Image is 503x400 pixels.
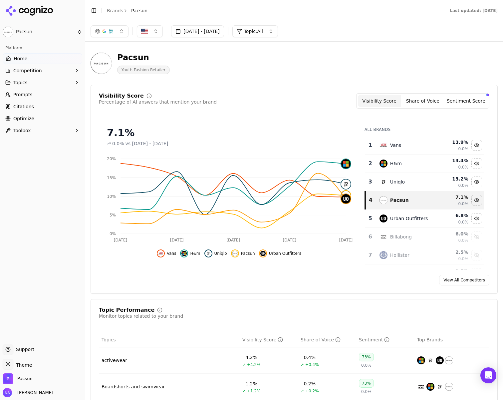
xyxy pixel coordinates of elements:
div: 2.5 % [438,249,468,255]
span: 0.0% [112,140,124,147]
button: Competition [3,65,82,76]
div: Uniqlo [390,179,405,185]
button: Hide urban outfitters data [471,213,482,224]
div: 1 [368,141,373,149]
button: Hide pacsun data [471,195,482,205]
span: ↗ [301,362,304,367]
a: View All Competitors [439,275,489,285]
a: Home [3,53,82,64]
button: Hide uniqlo data [471,177,482,187]
span: Topics [13,79,28,86]
div: 7 [368,251,373,259]
div: 4.2% [246,354,258,361]
img: uniqlo [436,383,444,391]
tspan: [DATE] [339,238,353,242]
button: Hide vans data [157,249,176,257]
div: Platform [3,43,82,53]
img: billabong [379,233,387,241]
img: pacsun [445,356,453,364]
div: 6.8 % [438,212,468,219]
img: Pacsun [91,53,112,74]
span: Toolbox [13,127,31,134]
span: Home [14,55,27,62]
button: Show hollister data [471,250,482,260]
div: 73% [359,379,374,388]
span: Topics [102,336,116,343]
button: Show billabong data [471,231,482,242]
th: Topics [99,332,240,347]
span: 0.0% [361,363,372,368]
span: 0.0% [458,238,468,243]
div: Visibility Score [99,93,144,99]
button: Open organization switcher [3,373,33,384]
img: pacsun [341,191,351,200]
span: Urban Outfitters [269,251,301,256]
span: Competition [13,67,42,74]
img: uniqlo [206,251,211,256]
img: urban outfitters [260,251,266,256]
span: 0.0% [458,219,468,225]
tspan: 15% [107,176,116,180]
span: Vans [167,251,176,256]
button: Hide urban outfitters data [259,249,301,257]
div: 1.2% [246,380,258,387]
span: Uniqlo [214,251,227,256]
span: 0.0% [458,165,468,170]
span: 0.0% [458,146,468,152]
tr: 6billabongBillabong6.0%0.0%Show billabong data [365,228,484,246]
div: Pacsun [390,197,409,203]
tspan: 5% [110,213,116,217]
span: Pacsun [16,29,74,35]
span: +1.2% [247,388,261,394]
img: hollister [379,251,387,259]
button: Open user button [3,388,53,397]
button: [DATE] - [DATE] [171,25,224,37]
button: Hide h&m data [471,158,482,169]
div: Last updated: [DATE] [450,8,498,13]
span: H&m [190,251,200,256]
tspan: [DATE] [114,238,127,242]
tr: 3uniqloUniqlo13.2%0.0%Hide uniqlo data [365,173,484,191]
img: pacsun [379,196,387,204]
span: Pacsun [17,376,33,382]
div: 1.8 % [438,267,468,274]
button: Share of Voice [401,95,444,107]
button: Show cotton on data [471,268,482,279]
tspan: [DATE] [226,238,240,242]
span: 0.0% [458,201,468,206]
tr: 1vansVans13.9%0.0%Hide vans data [365,136,484,155]
span: +0.4% [305,362,319,367]
img: uniqlo [379,178,387,186]
div: 7.1% [107,127,351,139]
tspan: [DATE] [170,238,184,242]
tspan: 10% [107,194,116,199]
img: US [141,28,148,35]
span: Citations [13,103,34,110]
button: Sentiment Score [444,95,488,107]
span: 0.0% [361,389,372,394]
button: Hide h&m data [180,249,200,257]
img: uniqlo [426,356,434,364]
img: urban outfitters [379,214,387,222]
div: 2 [368,160,373,168]
span: Theme [13,362,32,368]
div: Monitor topics related to your brand [99,313,183,319]
button: Hide pacsun data [231,249,255,257]
div: 13.2 % [438,176,468,182]
tspan: 20% [107,157,116,161]
img: Pacsun [3,373,13,384]
button: Visibility Score [358,95,401,107]
img: h&m [379,160,387,168]
tspan: [DATE] [283,238,296,242]
a: Brands [107,8,123,13]
a: activewear [102,357,127,364]
div: H&m [390,160,402,167]
span: Pacsun [241,251,255,256]
span: Support [13,346,34,353]
div: 7.1 % [438,194,468,200]
img: Pacsun [3,27,13,37]
a: Boardshorts and swimwear [102,383,165,390]
div: Pacsun [117,52,170,63]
